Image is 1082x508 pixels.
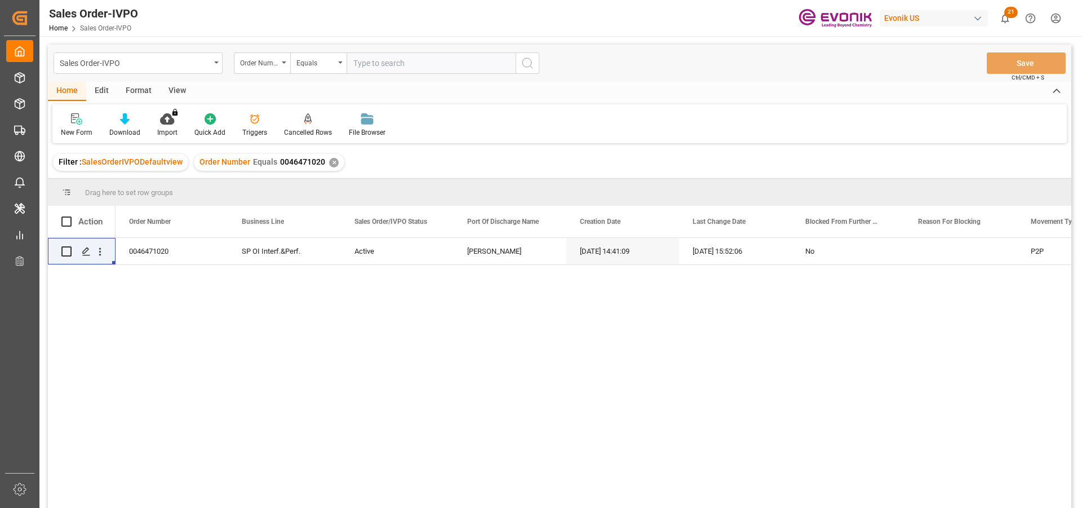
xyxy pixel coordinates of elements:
span: Drag here to set row groups [85,188,173,197]
span: Equals [253,157,277,166]
div: Cancelled Rows [284,127,332,138]
span: Movement Type [1031,218,1079,226]
span: Filter : [59,157,82,166]
span: Business Line [242,218,284,226]
span: 21 [1004,7,1018,18]
div: SP OI Interf.&Perf. [228,238,341,264]
div: Quick Add [194,127,225,138]
div: Equals [296,55,335,68]
div: Active [354,238,440,264]
button: Evonik US [880,7,992,29]
input: Type to search [347,52,516,74]
div: ✕ [329,158,339,167]
div: Download [109,127,140,138]
div: New Form [61,127,92,138]
div: [DATE] 14:41:09 [566,238,679,264]
a: Home [49,24,68,32]
span: Order Number [129,218,171,226]
div: Format [117,82,160,101]
div: Sales Order-IVPO [49,5,138,22]
span: Blocked From Further Processing [805,218,881,226]
button: show 21 new notifications [992,6,1018,31]
button: Save [987,52,1066,74]
div: Sales Order-IVPO [60,55,210,69]
span: Order Number [199,157,250,166]
div: Order Number [240,55,278,68]
div: [DATE] 15:52:06 [679,238,792,264]
div: View [160,82,194,101]
span: Ctrl/CMD + S [1012,73,1044,82]
span: 0046471020 [280,157,325,166]
span: Last Change Date [693,218,746,226]
div: Home [48,82,86,101]
div: File Browser [349,127,385,138]
button: open menu [54,52,223,74]
div: Action [78,217,103,227]
span: Creation Date [580,218,620,226]
div: Triggers [242,127,267,138]
div: Evonik US [880,10,988,26]
span: SalesOrderIVPODefaultview [82,157,183,166]
button: Help Center [1018,6,1043,31]
span: Port Of Discharge Name [467,218,539,226]
div: Press SPACE to select this row. [48,238,116,265]
button: search button [516,52,539,74]
span: Sales Order/IVPO Status [354,218,427,226]
div: 0046471020 [116,238,228,264]
div: No [805,238,891,264]
button: open menu [234,52,290,74]
div: Edit [86,82,117,101]
span: Reason For Blocking [918,218,981,226]
button: open menu [290,52,347,74]
div: [PERSON_NAME] [454,238,566,264]
img: Evonik-brand-mark-Deep-Purple-RGB.jpeg_1700498283.jpeg [799,8,872,28]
